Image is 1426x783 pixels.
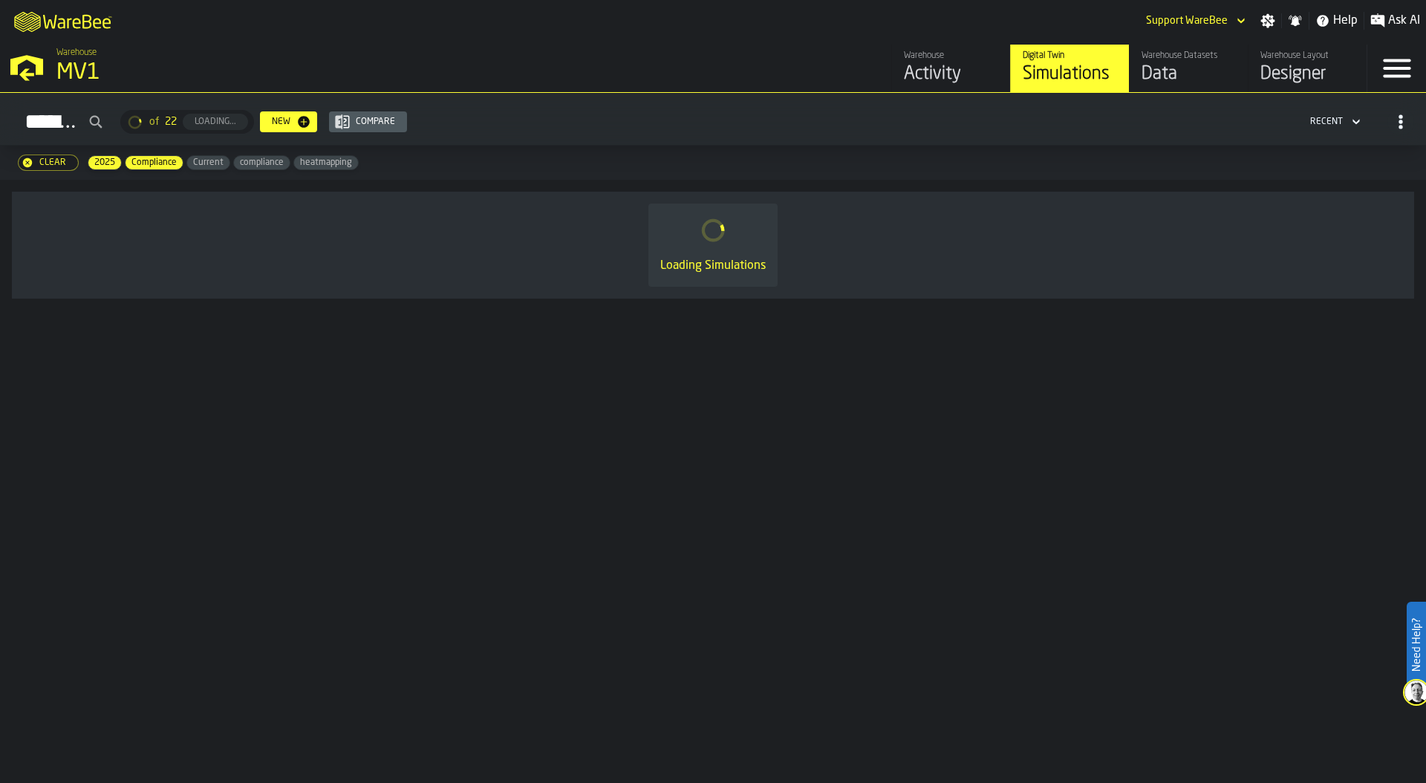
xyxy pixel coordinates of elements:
[189,117,242,127] div: Loading...
[350,117,401,127] div: Compare
[1309,12,1364,30] label: button-toggle-Help
[1248,45,1367,92] a: link-to-/wh/i/3ccf57d1-1e0c-4a81-a3bb-c2011c5f0d50/designer
[56,59,458,86] div: MV1
[126,157,183,168] span: Compliance
[260,111,317,132] button: button-New
[165,116,177,128] span: 22
[904,51,998,61] div: Warehouse
[891,45,1010,92] a: link-to-/wh/i/3ccf57d1-1e0c-4a81-a3bb-c2011c5f0d50/feed/
[1254,13,1281,28] label: button-toggle-Settings
[1367,45,1426,92] label: button-toggle-Menu
[294,157,358,168] span: heatmapping
[329,111,407,132] button: button-Compare
[1146,15,1228,27] div: DropdownMenuValue-Support WareBee
[1408,603,1425,686] label: Need Help?
[1142,51,1236,61] div: Warehouse Datasets
[1129,45,1248,92] a: link-to-/wh/i/3ccf57d1-1e0c-4a81-a3bb-c2011c5f0d50/data
[1260,51,1355,61] div: Warehouse Layout
[1140,12,1248,30] div: DropdownMenuValue-Support WareBee
[114,110,260,134] div: ButtonLoadMore-Loading...-Prev-First-Last
[187,157,229,168] span: Current
[1364,12,1426,30] label: button-toggle-Ask AI
[1310,117,1343,127] div: DropdownMenuValue-4
[1333,12,1358,30] span: Help
[1142,62,1236,86] div: Data
[88,157,121,168] span: 2025
[1388,12,1420,30] span: Ask AI
[12,192,1414,299] div: ItemListCard-
[1282,13,1309,28] label: button-toggle-Notifications
[1010,45,1129,92] a: link-to-/wh/i/3ccf57d1-1e0c-4a81-a3bb-c2011c5f0d50/simulations
[1023,51,1117,61] div: Digital Twin
[56,48,97,58] span: Warehouse
[1304,113,1364,131] div: DropdownMenuValue-4
[904,62,998,86] div: Activity
[18,155,79,171] button: button-Clear
[266,117,296,127] div: New
[149,116,159,128] span: of
[1023,62,1117,86] div: Simulations
[183,114,248,130] button: button-Loading...
[234,157,290,168] span: compliance
[1260,62,1355,86] div: Designer
[660,257,766,275] div: Loading Simulations
[33,157,72,168] div: Clear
